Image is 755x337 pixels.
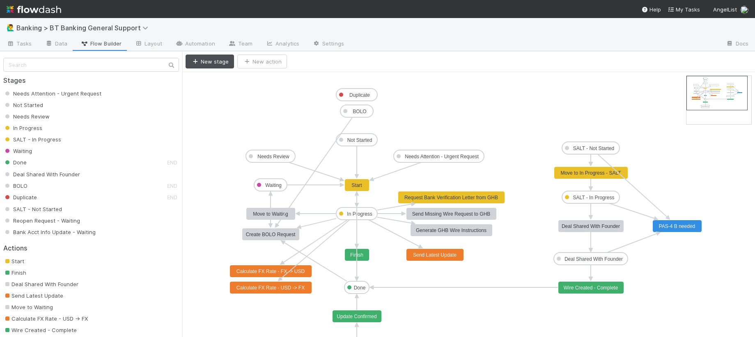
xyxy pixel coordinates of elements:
[222,38,259,51] a: Team
[237,55,287,68] button: New action
[246,232,296,237] text: Create BOLO Request
[306,38,351,51] a: Settings
[3,304,53,310] span: Move to Waiting
[347,137,372,143] text: Not Started
[3,269,26,276] span: Finish
[3,217,80,224] span: Reopen Request - Waiting
[404,195,498,200] text: Request Bank Verification Letter from GHB
[167,194,177,200] small: END
[39,38,74,51] a: Data
[347,211,372,217] text: In Progress
[186,55,234,68] button: New stage
[3,125,42,131] span: In Progress
[668,5,700,14] a: My Tasks
[3,258,24,264] span: Start
[354,285,366,291] text: Done
[253,211,288,217] text: Move to Waiting
[16,24,152,32] span: Banking > BT Banking General Support
[564,285,618,291] text: Wire Created - Complete
[74,38,128,51] a: Flow Builder
[128,38,169,51] a: Layout
[565,256,623,262] text: Deal Shared With Founder
[3,182,28,189] span: BOLO
[719,38,755,51] a: Docs
[573,146,614,151] text: SALT - Not Started
[713,6,737,13] span: AngelList
[169,38,222,51] a: Automation
[413,252,457,258] text: Send Latest Update
[3,90,101,97] span: Needs Attention - Urgent Request
[265,182,282,188] text: Waiting
[350,252,363,258] text: Finish
[405,154,479,159] text: Needs Attention - Urgent Request
[167,183,177,189] small: END
[3,58,179,72] input: Search
[3,281,78,287] span: Deal Shared With Founder
[259,38,306,51] a: Analytics
[416,228,487,233] text: Generate GHB Wire Instructions
[80,39,122,48] span: Flow Builder
[3,315,88,322] span: Calculate FX Rate - USD -> FX
[641,5,661,14] div: Help
[7,24,15,31] span: 🙋‍♂️
[668,6,700,13] span: My Tasks
[560,170,621,176] text: Move to In Progress - SALT
[351,182,362,188] text: Start
[236,285,305,291] text: Calculate FX Rate - USD -> FX
[3,148,32,154] span: Waiting
[3,327,77,333] span: Wire Created - Complete
[3,159,27,166] span: Done
[3,77,179,84] h2: Stages
[236,269,305,274] text: Calculate FX Rate - FX -> USD
[3,244,179,252] h2: Actions
[573,195,615,200] text: SALT - In Progress
[412,211,491,217] text: Send Missing Wire Request to GHB
[3,136,61,143] span: SALT - In Progress
[349,92,370,98] text: Duplicate
[167,159,177,166] small: END
[3,206,62,212] span: SALT - Not Started
[3,292,63,299] span: Send Latest Update
[659,223,695,229] text: PAS-4 B needed
[3,171,80,178] span: Deal Shared With Founder
[3,194,37,200] span: Duplicate
[3,102,43,108] span: Not Started
[562,223,620,229] text: Deal Shared With Founder
[7,39,32,48] span: Tasks
[3,229,96,235] span: Bank Acct Info Update - Waiting
[353,109,366,114] text: BOLO
[740,6,748,14] img: avatar_705b8750-32ac-4031-bf5f-ad93a4909bc8.png
[7,2,61,16] img: logo-inverted-e16ddd16eac7371096b0.svg
[257,154,289,159] text: Needs Review
[337,314,376,319] text: Update Confirmed
[3,113,50,120] span: Needs Review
